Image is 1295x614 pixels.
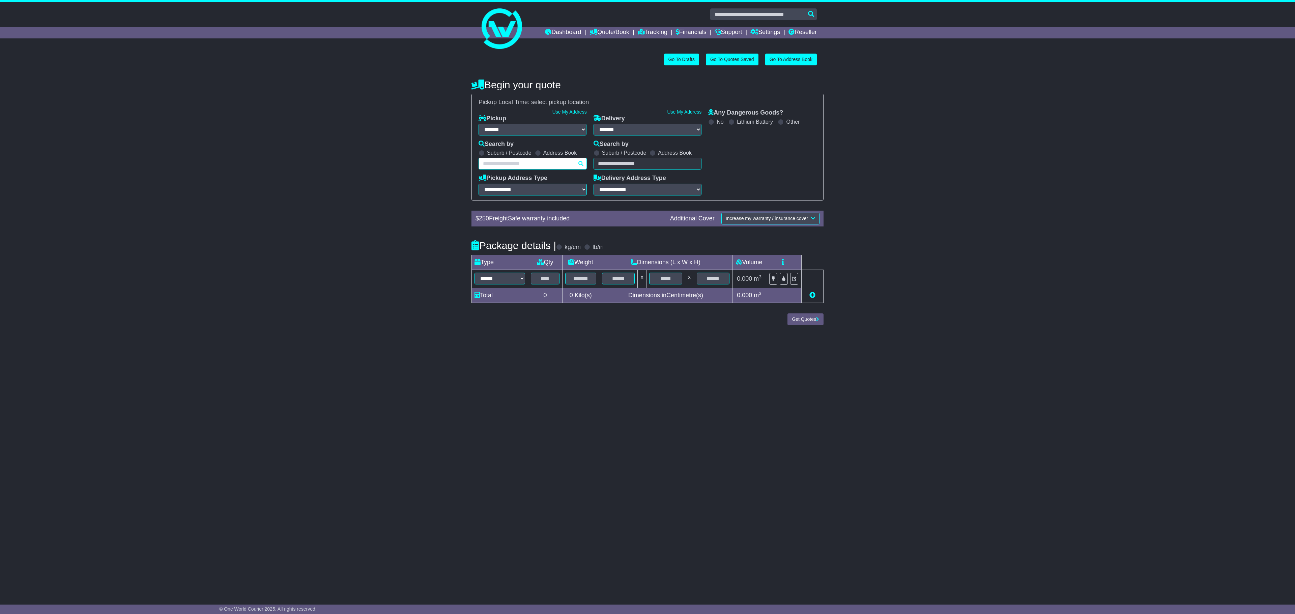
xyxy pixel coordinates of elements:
label: Delivery Address Type [594,175,666,182]
a: Use My Address [552,109,587,115]
span: select pickup location [531,99,589,105]
label: Delivery [594,115,625,122]
span: m [754,292,761,299]
td: x [638,270,646,288]
span: m [754,275,761,282]
label: Pickup Address Type [479,175,547,182]
sup: 3 [759,291,761,296]
a: Tracking [638,27,667,38]
label: Suburb / Postcode [602,150,646,156]
a: Financials [676,27,707,38]
a: Settings [750,27,780,38]
label: kg/cm [565,244,581,251]
a: Add new item [809,292,815,299]
span: 0.000 [737,292,752,299]
td: Dimensions (L x W x H) [599,255,732,270]
label: Search by [594,141,629,148]
button: Increase my warranty / insurance cover [721,213,819,224]
label: Search by [479,141,514,148]
button: Get Quotes [787,313,824,325]
a: Use My Address [667,109,701,115]
td: x [685,270,694,288]
span: © One World Courier 2025. All rights reserved. [219,606,317,612]
label: Address Book [658,150,692,156]
span: 0 [570,292,573,299]
td: Kilo(s) [562,288,599,303]
label: Suburb / Postcode [487,150,531,156]
td: Total [472,288,528,303]
h4: Begin your quote [471,79,824,90]
a: Go To Quotes Saved [706,54,758,65]
div: $ FreightSafe warranty included [472,215,667,222]
a: Quote/Book [589,27,629,38]
label: Lithium Battery [737,119,773,125]
label: lb/in [593,244,604,251]
label: Any Dangerous Goods? [708,109,783,117]
a: Go To Address Book [765,54,817,65]
label: No [717,119,723,125]
td: Volume [732,255,766,270]
div: Additional Cover [667,215,718,222]
span: 0.000 [737,275,752,282]
span: 250 [479,215,489,222]
sup: 3 [759,274,761,279]
label: Pickup [479,115,506,122]
div: Pickup Local Time: [475,99,820,106]
label: Other [786,119,800,125]
td: Type [472,255,528,270]
a: Support [715,27,742,38]
td: Dimensions in Centimetre(s) [599,288,732,303]
label: Address Book [543,150,577,156]
a: Dashboard [545,27,581,38]
a: Reseller [788,27,817,38]
a: Go To Drafts [664,54,699,65]
td: Qty [528,255,563,270]
td: Weight [562,255,599,270]
td: 0 [528,288,563,303]
h4: Package details | [471,240,556,251]
span: Increase my warranty / insurance cover [726,216,808,221]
